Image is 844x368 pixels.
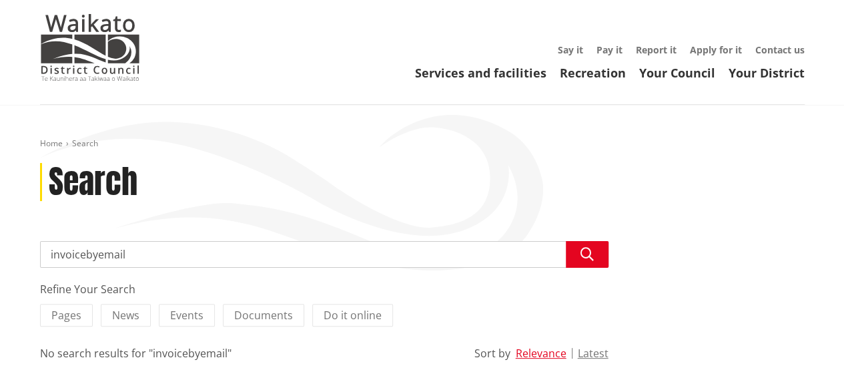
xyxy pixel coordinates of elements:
iframe: Messenger Launcher [783,312,831,360]
span: Search [72,138,98,149]
h1: Search [49,163,137,202]
a: Contact us [755,43,805,56]
img: Waikato District Council - Te Kaunihera aa Takiwaa o Waikato [40,14,140,81]
nav: breadcrumb [40,138,805,150]
a: Your Council [639,65,715,81]
a: Report it [636,43,677,56]
input: Search input [40,241,608,268]
a: Pay it [596,43,622,56]
button: Relevance [516,347,566,359]
a: Home [40,138,63,149]
div: Sort by [474,345,510,361]
a: Recreation [560,65,626,81]
a: Your District [729,65,805,81]
a: Apply for it [690,43,742,56]
button: Latest [578,347,608,359]
div: No search results for "invoicebyemail" [40,345,232,361]
span: Pages [51,308,81,323]
span: Documents [234,308,293,323]
span: Do it online [324,308,382,323]
span: News [112,308,139,323]
span: Events [170,308,203,323]
a: Say it [558,43,583,56]
div: Refine Your Search [40,281,608,297]
a: Services and facilities [415,65,546,81]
